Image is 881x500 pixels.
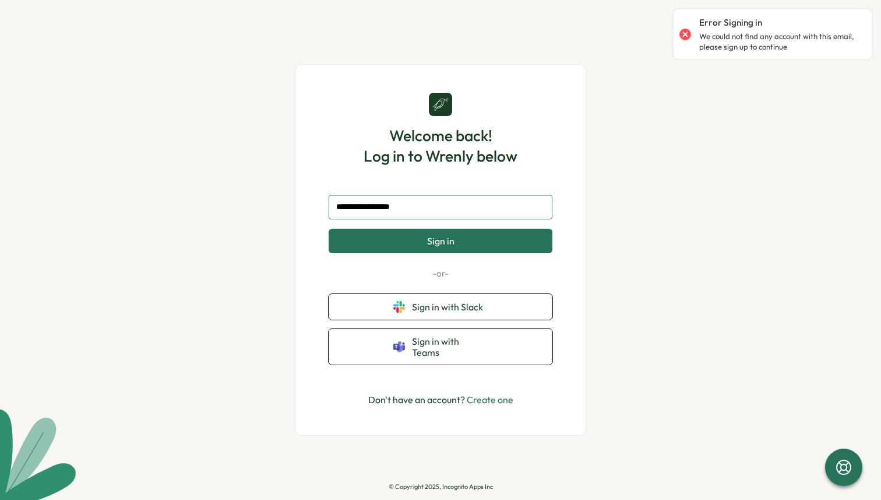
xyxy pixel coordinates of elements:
[467,394,513,405] a: Create one
[368,393,513,407] p: Don't have an account?
[412,302,488,312] span: Sign in with Slack
[329,229,552,253] button: Sign in
[412,336,488,358] span: Sign in with Teams
[389,483,493,491] p: © Copyright 2025, Incognito Apps Inc
[427,236,454,246] span: Sign in
[329,329,552,365] button: Sign in with Teams
[699,32,860,52] p: We could not find any account with this email, please sign up to continue
[364,125,517,166] h1: Welcome back! Log in to Wrenly below
[329,267,552,280] p: -or-
[699,16,762,29] p: Error Signing in
[329,294,552,320] button: Sign in with Slack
